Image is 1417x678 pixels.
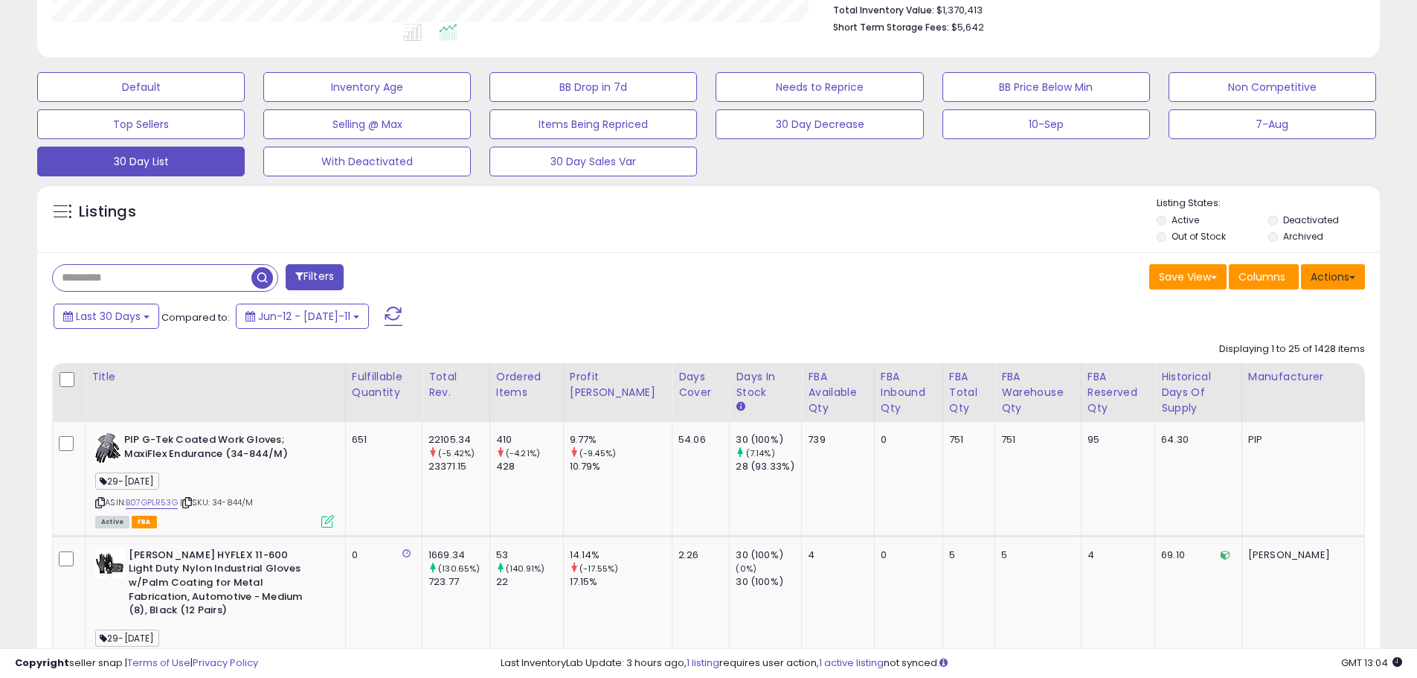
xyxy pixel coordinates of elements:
div: Fulfillable Quantity [352,369,416,400]
div: 5 [1001,549,1070,562]
a: 1 listing [687,656,719,670]
div: Days Cover [678,369,723,400]
img: 41fxAVNJP9L._SL40_.jpg [95,549,125,578]
span: All listings currently available for purchase on Amazon [95,516,129,528]
div: 739 [808,433,863,447]
button: BB Price Below Min [942,72,1150,102]
button: Top Sellers [37,109,245,139]
small: (-4.21%) [506,447,540,459]
div: 23371.15 [428,460,489,473]
div: 95 [1087,433,1143,447]
div: Historical Days Of Supply [1161,369,1236,416]
a: 1 active listing [819,656,884,670]
b: [PERSON_NAME] HYFLEX 11-600 Light Duty Nylon Industrial Gloves w/Palm Coating for Metal Fabricati... [129,549,309,621]
button: BB Drop in 7d [489,72,697,102]
button: Save View [1149,264,1227,290]
div: 0 [352,549,411,562]
div: ASIN: [95,433,334,526]
button: Filters [286,264,344,290]
label: Active [1172,214,1199,226]
div: FBA Available Qty [808,369,868,416]
div: Ordered Items [496,369,557,400]
span: 29-[DATE] [95,630,159,647]
div: PIP [1248,433,1353,447]
label: Out of Stock [1172,230,1226,243]
b: Short Term Storage Fees: [833,21,949,33]
button: 30 Day List [37,147,245,176]
div: Days In Stock [736,369,795,400]
div: 723.77 [428,575,489,589]
button: Needs to Reprice [716,72,923,102]
div: 54.06 [678,433,718,447]
div: 9.77% [570,433,672,447]
div: 69.10 [1161,549,1230,562]
button: Actions [1301,264,1365,290]
div: 17.15% [570,575,672,589]
a: B07GPLR53G [126,496,178,509]
button: 7-Aug [1169,109,1376,139]
button: Jun-12 - [DATE]-11 [236,304,369,329]
span: FBA [132,516,157,528]
div: 64.30 [1161,433,1230,447]
small: (0%) [736,563,756,575]
div: FBA Reserved Qty [1087,369,1148,416]
div: Displaying 1 to 25 of 1428 items [1219,342,1365,356]
div: Manufacturer [1248,369,1358,385]
div: 10.79% [570,460,672,473]
span: 2025-08-11 13:04 GMT [1341,656,1402,670]
div: 751 [1001,433,1070,447]
a: Terms of Use [127,656,190,670]
span: $5,642 [951,20,984,34]
div: 14.14% [570,549,672,562]
button: Inventory Age [263,72,471,102]
button: Items Being Repriced [489,109,697,139]
div: 1669.34 [428,549,489,562]
button: 30 Day Decrease [716,109,923,139]
button: Selling @ Max [263,109,471,139]
div: 0 [881,549,931,562]
div: 28 (93.33%) [736,460,801,473]
div: 5 [949,549,983,562]
button: Default [37,72,245,102]
small: (-5.42%) [438,447,475,459]
div: 410 [496,433,563,447]
button: 30 Day Sales Var [489,147,697,176]
button: Last 30 Days [54,304,159,329]
span: Last 30 Days [76,309,141,324]
div: 22105.34 [428,433,489,447]
button: Non Competitive [1169,72,1376,102]
button: Columns [1229,264,1299,290]
div: FBA inbound Qty [881,369,936,416]
div: 751 [949,433,983,447]
h5: Listings [79,202,136,223]
button: With Deactivated [263,147,471,176]
div: FBA Total Qty [949,369,989,416]
p: Listing States: [1157,196,1380,211]
div: 428 [496,460,563,473]
button: 10-Sep [942,109,1150,139]
div: FBA Warehouse Qty [1001,369,1075,416]
b: PIP G-Tek Coated Work Gloves; MaxiFlex Endurance (34-844/M) [124,433,305,464]
small: Days In Stock. [736,400,745,414]
span: Jun-12 - [DATE]-11 [258,309,350,324]
small: (7.14%) [746,447,775,459]
div: 4 [1087,549,1143,562]
div: seller snap | | [15,656,258,671]
small: (130.65%) [438,563,480,575]
span: Compared to: [161,310,230,324]
div: 651 [352,433,411,447]
b: Total Inventory Value: [833,4,934,16]
small: (-9.45%) [579,447,616,459]
div: 22 [496,575,563,589]
small: (-17.55%) [579,563,618,575]
label: Archived [1283,230,1323,243]
div: 53 [496,549,563,562]
div: Total Rev. [428,369,483,400]
a: Privacy Policy [193,656,258,670]
span: | SKU: 34-844/M [180,496,254,508]
div: 30 (100%) [736,575,801,589]
div: Profit [PERSON_NAME] [570,369,666,400]
span: Columns [1238,269,1285,284]
strong: Copyright [15,656,69,670]
div: Title [91,369,339,385]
